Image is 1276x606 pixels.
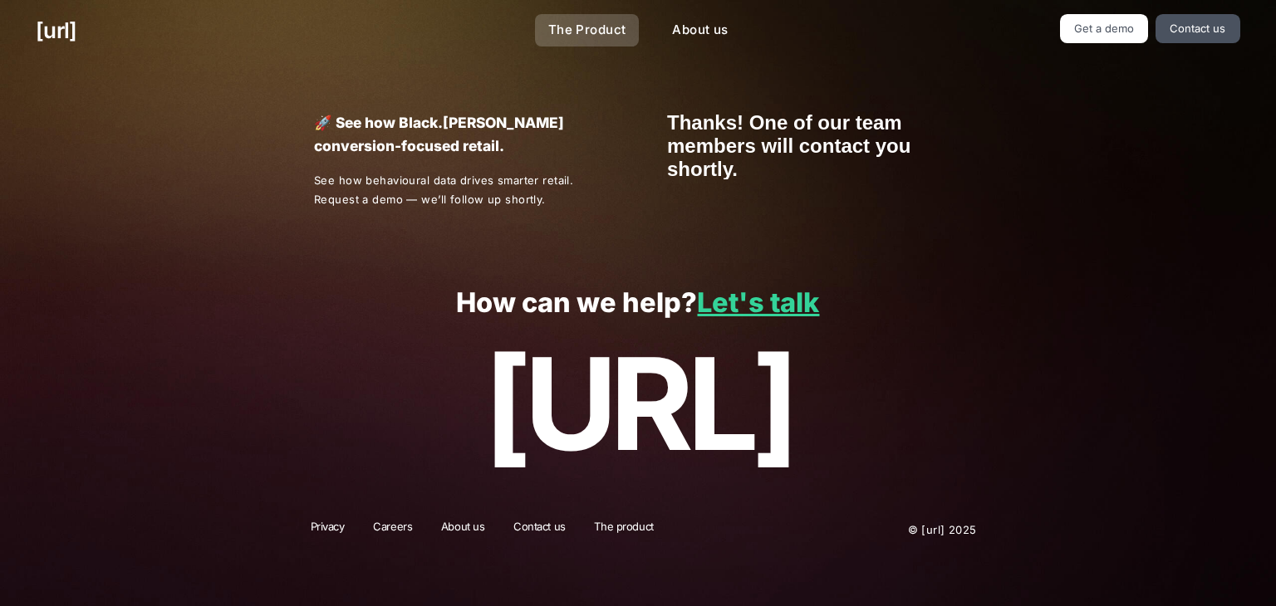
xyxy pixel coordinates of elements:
[1060,14,1149,43] a: Get a demo
[314,111,609,158] p: 🚀 See how Black.[PERSON_NAME] conversion-focused retail.
[535,14,640,46] a: The Product
[659,14,741,46] a: About us
[314,171,610,209] p: See how behavioural data drives smarter retail. Request a demo — we’ll follow up shortly.
[36,288,1239,319] p: How can we help?
[362,519,423,540] a: Careers
[430,519,496,540] a: About us
[36,14,76,46] a: [URL]
[583,519,664,540] a: The product
[300,519,356,540] a: Privacy
[667,111,962,179] iframe: Form 1
[36,332,1239,476] p: [URL]
[697,286,819,319] a: Let's talk
[1156,14,1240,43] a: Contact us
[503,519,577,540] a: Contact us
[807,519,977,540] p: © [URL] 2025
